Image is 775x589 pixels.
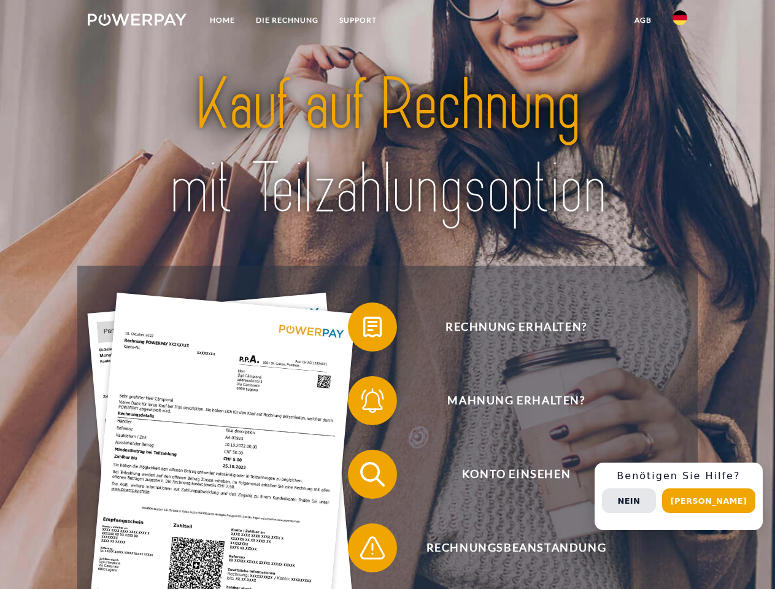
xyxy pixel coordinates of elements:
img: qb_search.svg [357,459,388,490]
img: de [673,10,687,25]
span: Konto einsehen [366,450,666,499]
a: SUPPORT [329,9,387,31]
img: title-powerpay_de.svg [117,59,658,235]
span: Mahnung erhalten? [366,376,666,425]
span: Rechnung erhalten? [366,302,666,352]
button: Mahnung erhalten? [348,376,667,425]
button: Nein [602,488,656,513]
img: qb_warning.svg [357,533,388,563]
img: qb_bell.svg [357,385,388,416]
button: [PERSON_NAME] [662,488,755,513]
h3: Benötigen Sie Hilfe? [602,470,755,482]
span: Rechnungsbeanstandung [366,523,666,572]
button: Rechnungsbeanstandung [348,523,667,572]
a: agb [624,9,662,31]
button: Rechnung erhalten? [348,302,667,352]
div: Schnellhilfe [595,463,763,530]
img: qb_bill.svg [357,312,388,342]
img: logo-powerpay-white.svg [88,13,187,26]
button: Konto einsehen [348,450,667,499]
a: DIE RECHNUNG [245,9,329,31]
a: Home [199,9,245,31]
